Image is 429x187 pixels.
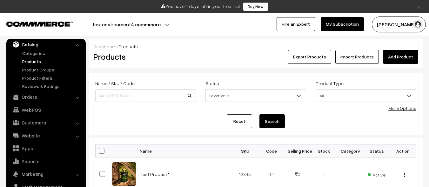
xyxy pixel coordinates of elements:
a: Product Filters [21,75,84,81]
span: Select Status [205,89,306,102]
button: Search [259,114,285,128]
label: Product Type [316,80,344,87]
button: testenvironment4.commmerc… [70,17,186,32]
span: Active [368,170,385,178]
th: Name [137,144,232,157]
th: Code [258,144,285,157]
a: Reviews & Ratings [21,83,84,90]
span: Select Status [206,90,306,101]
label: Name / SKU / Code [95,80,135,87]
a: Orders [8,91,84,103]
a: Products [21,58,84,65]
span: All [316,90,416,101]
th: Action [390,144,416,157]
input: Name / SKU / Code [95,89,196,102]
a: Marketing [8,168,84,180]
div: / [93,43,418,50]
th: SKU [232,144,258,157]
a: Apps [8,143,84,154]
a: Hire an Expert [277,17,315,31]
a: × [415,3,423,10]
a: Customers [8,117,84,128]
a: Buy Now [243,2,268,11]
a: Product Groups [21,66,84,73]
a: Add Product [383,50,418,64]
a: Reset [227,114,252,128]
th: Status [364,144,390,157]
a: Import Products [335,50,379,64]
div: You have 4 days left in your free trial [2,2,427,11]
a: Reports [8,156,84,167]
img: COMMMERCE [6,22,73,26]
a: Website [8,130,84,141]
th: Stock [311,144,337,157]
a: Test Product 1 [141,171,170,177]
th: Selling Price [285,144,311,157]
button: [PERSON_NAME] [372,17,426,32]
a: Catalog [8,39,84,50]
a: Categories [21,50,84,57]
h2: Products [93,52,195,62]
a: COMMMERCE [6,20,62,27]
a: Dashboard [93,44,117,49]
img: user [413,20,423,29]
label: Status [205,80,219,87]
a: My Subscription [321,17,364,31]
span: Products [118,44,138,49]
img: Menu [404,173,405,177]
span: All [316,89,416,102]
th: Category [337,144,364,157]
button: Export Products [288,50,331,64]
a: WebPOS [8,104,84,116]
a: More Options [388,105,416,111]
